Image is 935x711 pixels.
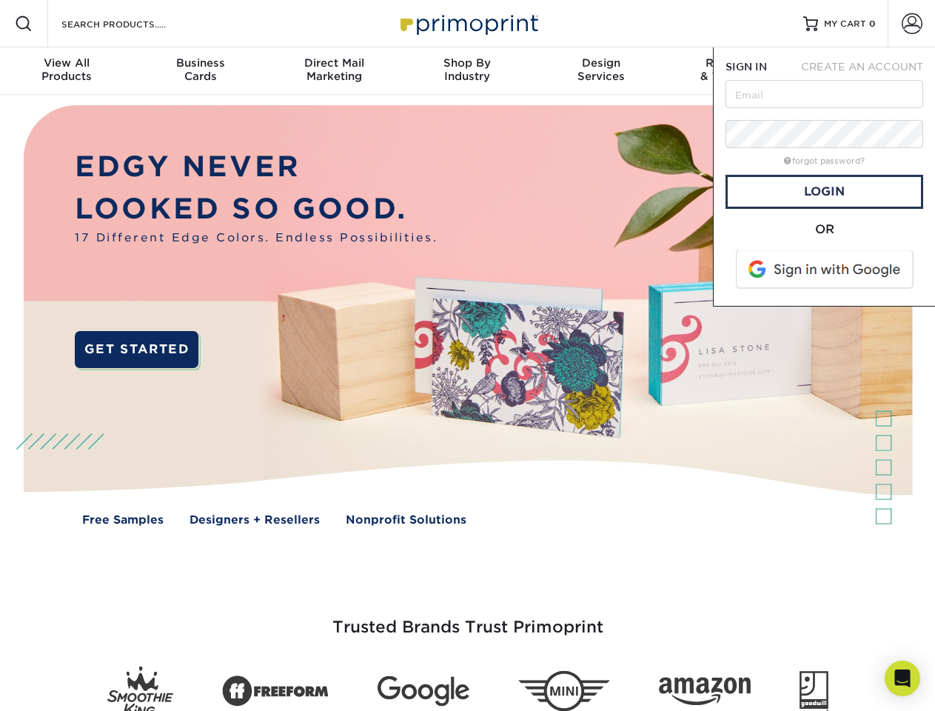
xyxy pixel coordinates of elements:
div: Open Intercom Messenger [885,661,920,696]
span: Resources [668,56,801,70]
div: Services [534,56,668,83]
span: MY CART [824,18,866,30]
div: OR [725,221,923,238]
img: Goodwill [800,671,828,711]
span: Design [534,56,668,70]
p: LOOKED SO GOOD. [75,188,438,230]
div: & Templates [668,56,801,83]
a: DesignServices [534,47,668,95]
div: Marketing [267,56,401,83]
div: Industry [401,56,534,83]
a: GET STARTED [75,331,198,368]
a: Login [725,175,923,209]
a: Free Samples [82,512,164,529]
span: 17 Different Edge Colors. Endless Possibilities. [75,230,438,247]
div: Cards [133,56,267,83]
span: SIGN IN [725,61,767,73]
img: Primoprint [394,7,542,39]
a: BusinessCards [133,47,267,95]
span: Direct Mail [267,56,401,70]
a: Designers + Resellers [190,512,320,529]
input: Email [725,80,923,108]
a: Nonprofit Solutions [346,512,466,529]
a: Shop ByIndustry [401,47,534,95]
p: EDGY NEVER [75,146,438,188]
span: Business [133,56,267,70]
img: Amazon [659,678,751,706]
span: 0 [869,19,876,29]
a: Direct MailMarketing [267,47,401,95]
span: Shop By [401,56,534,70]
a: Resources& Templates [668,47,801,95]
a: forgot password? [784,156,865,166]
img: Google [378,676,469,707]
input: SEARCH PRODUCTS..... [60,15,204,33]
h3: Trusted Brands Trust Primoprint [35,582,901,655]
span: CREATE AN ACCOUNT [801,61,923,73]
